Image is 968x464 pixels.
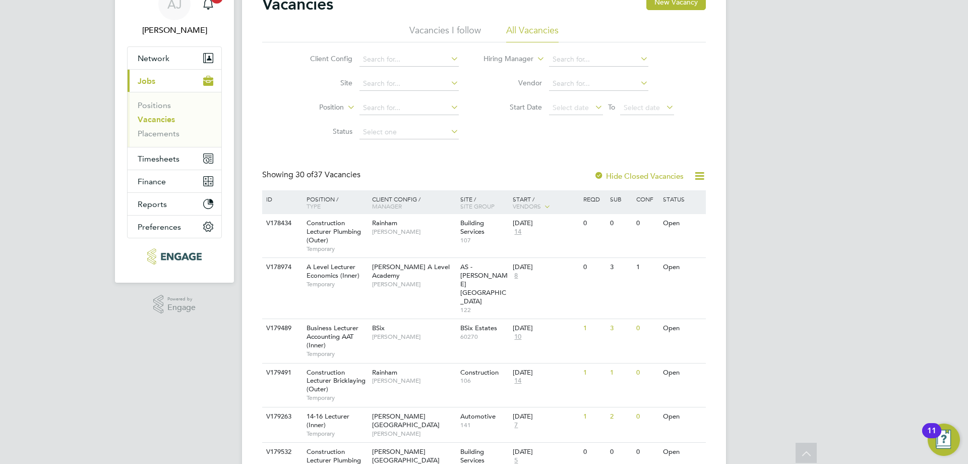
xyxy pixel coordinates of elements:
span: Select date [624,103,660,112]
label: Client Config [294,54,352,63]
span: 141 [460,421,508,429]
span: Temporary [307,280,367,288]
span: 10 [513,333,523,341]
div: [DATE] [513,413,578,421]
a: Positions [138,100,171,110]
span: 122 [460,306,508,314]
img: xede-logo-retina.png [147,248,201,265]
span: AS - [PERSON_NAME][GEOGRAPHIC_DATA] [460,263,508,305]
span: Adam Jorey [127,24,222,36]
span: 7 [513,421,519,430]
div: 0 [608,214,634,233]
div: Open [660,214,704,233]
label: Vendor [484,78,542,87]
div: [DATE] [513,448,578,456]
span: 106 [460,377,508,385]
span: [PERSON_NAME] A Level Academy [372,263,450,280]
li: All Vacancies [506,24,559,42]
a: Placements [138,129,179,138]
div: 2 [608,407,634,426]
button: Open Resource Center, 11 new notifications [928,424,960,456]
span: Building Services [460,219,485,236]
div: 0 [634,214,660,233]
div: [DATE] [513,369,578,377]
div: Showing [262,170,362,180]
button: Finance [128,170,221,192]
div: V178974 [264,258,299,277]
span: [PERSON_NAME] [372,377,455,385]
label: Hide Closed Vacancies [594,171,684,181]
button: Reports [128,193,221,215]
div: 3 [608,319,634,338]
span: [PERSON_NAME] [372,430,455,438]
div: V179263 [264,407,299,426]
input: Search for... [549,77,648,91]
span: Temporary [307,430,367,438]
div: Client Config / [370,190,458,215]
span: Construction Lecturer Bricklaying (Outer) [307,368,366,394]
div: Open [660,407,704,426]
span: Finance [138,177,166,186]
div: Status [660,190,704,208]
label: Position [286,102,344,113]
div: Conf [634,190,660,208]
span: Rainham [372,219,397,227]
div: V179489 [264,319,299,338]
label: Hiring Manager [475,54,533,64]
span: 60270 [460,333,508,341]
div: 0 [581,443,607,461]
div: Reqd [581,190,607,208]
div: 1 [581,407,607,426]
span: Timesheets [138,154,179,164]
span: Construction [460,368,499,377]
span: Select date [553,103,589,112]
span: BSix [372,324,385,332]
div: Open [660,443,704,461]
div: [DATE] [513,324,578,333]
span: Vendors [513,202,541,210]
div: 1 [634,258,660,277]
a: Go to home page [127,248,222,265]
div: 0 [581,214,607,233]
label: Start Date [484,102,542,112]
div: 0 [581,258,607,277]
span: 30 of [295,170,314,180]
div: 1 [581,319,607,338]
div: V179532 [264,443,299,461]
label: Status [294,127,352,136]
div: 0 [634,443,660,461]
div: 0 [608,443,634,461]
div: ID [264,190,299,208]
span: [PERSON_NAME] [372,280,455,288]
a: Vacancies [138,115,175,124]
li: Vacancies I follow [409,24,481,42]
div: 1 [581,364,607,382]
div: [DATE] [513,219,578,228]
div: Start / [510,190,581,216]
span: Temporary [307,245,367,253]
button: Network [128,47,221,69]
span: Business Lecturer Accounting AAT (Inner) [307,324,358,349]
span: Construction Lecturer Plumbing (Outer) [307,219,361,244]
div: 11 [927,431,936,444]
div: [DATE] [513,263,578,272]
input: Search for... [549,53,648,67]
span: To [605,100,618,114]
span: 37 Vacancies [295,170,360,180]
div: 0 [634,319,660,338]
span: Engage [167,303,196,312]
span: Powered by [167,295,196,303]
span: [PERSON_NAME][GEOGRAPHIC_DATA] [372,412,440,429]
div: Open [660,319,704,338]
input: Select one [359,125,459,139]
div: 0 [634,364,660,382]
div: Open [660,364,704,382]
span: Network [138,54,169,63]
div: Sub [608,190,634,208]
span: Site Group [460,202,495,210]
span: 14-16 Lecturer (Inner) [307,412,349,429]
input: Search for... [359,53,459,67]
span: A Level Lecturer Economics (Inner) [307,263,359,280]
span: [PERSON_NAME] [372,228,455,236]
input: Search for... [359,77,459,91]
